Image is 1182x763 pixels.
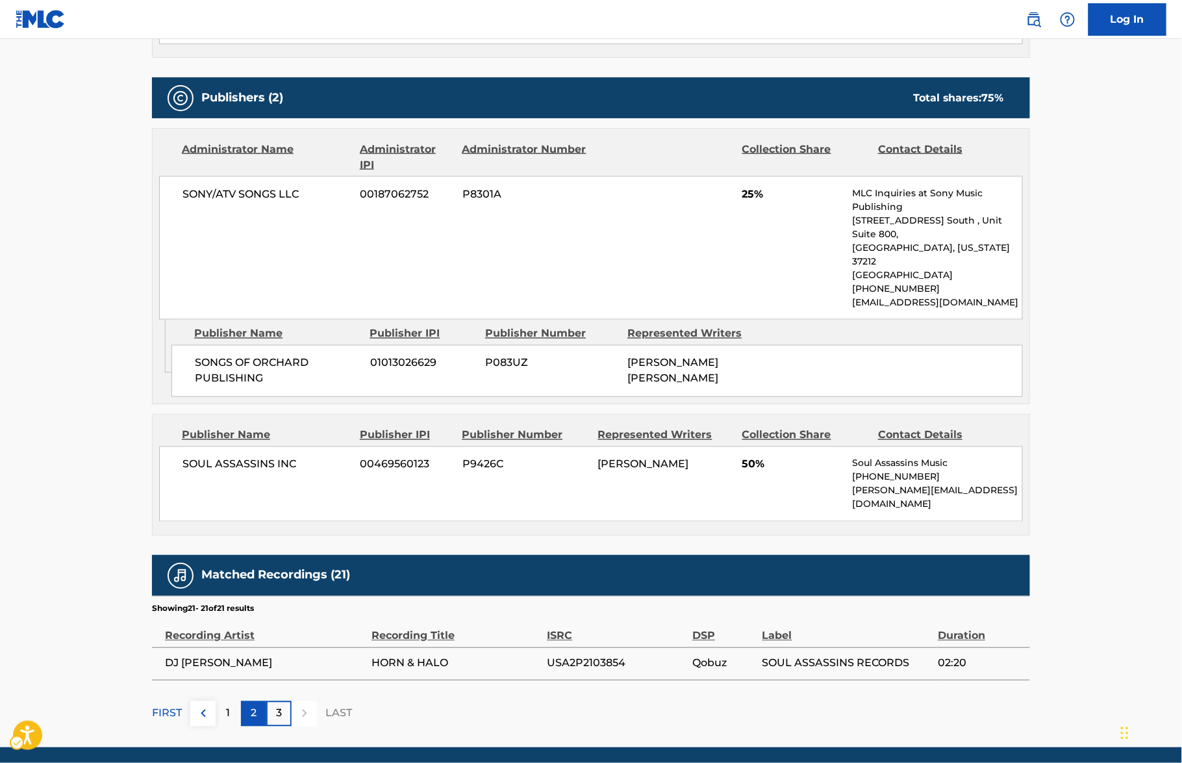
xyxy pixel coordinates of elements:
img: help [1060,12,1075,27]
span: SOUL ASSASSINS INC [182,457,351,472]
img: Matched Recordings [173,568,188,584]
a: Log In [1088,3,1166,36]
span: HORN & HALO [371,656,540,671]
div: Chat Widget [1117,701,1182,763]
img: left [195,706,211,721]
span: 25% [742,187,843,202]
div: Collection Share [742,142,868,173]
span: DJ [PERSON_NAME] [165,656,365,671]
span: 00187062752 [360,187,453,202]
span: 02:20 [938,656,1024,671]
span: SOUL ASSASSINS RECORDS [762,656,931,671]
div: DSP [692,615,756,644]
p: LAST [325,706,352,721]
div: Publisher Name [194,326,360,342]
span: USA2P2103854 [547,656,686,671]
div: Publisher Number [485,326,618,342]
span: P083UZ [485,356,618,371]
img: Publishers [173,90,188,106]
span: Qobuz [692,656,756,671]
p: 1 [227,706,231,721]
img: MLC Logo [16,10,66,29]
h5: Publishers (2) [201,90,283,105]
p: [GEOGRAPHIC_DATA] [853,268,1022,282]
p: MLC Inquiries at Sony Music Publishing [853,187,1022,214]
span: 75 % [982,92,1004,104]
iframe: Hubspot Iframe [1117,701,1182,763]
span: [PERSON_NAME] [PERSON_NAME] [627,357,718,385]
div: Administrator IPI [360,142,452,173]
p: [GEOGRAPHIC_DATA], [US_STATE] 37212 [853,241,1022,268]
span: SONGS OF ORCHARD PUBLISHING [195,356,360,387]
p: [PERSON_NAME][EMAIL_ADDRESS][DOMAIN_NAME] [853,484,1022,511]
div: Label [762,615,931,644]
div: Publisher IPI [360,428,452,443]
span: P9426C [462,457,588,472]
div: Recording Artist [165,615,365,644]
p: FIRST [152,706,182,721]
span: 00469560123 [360,457,453,472]
span: 50% [742,457,843,472]
p: 3 [276,706,282,721]
p: 2 [251,706,257,721]
div: Drag [1121,714,1129,753]
div: ISRC [547,615,686,644]
img: search [1026,12,1042,27]
p: [STREET_ADDRESS] South , Unit Suite 800, [853,214,1022,241]
div: Collection Share [742,428,868,443]
span: P8301A [462,187,588,202]
span: [PERSON_NAME] [598,458,689,471]
div: Administrator Number [462,142,588,173]
div: Contact Details [878,142,1004,173]
div: Contact Details [878,428,1004,443]
div: Represented Writers [598,428,733,443]
h5: Matched Recordings (21) [201,568,350,583]
div: Total shares: [913,90,1004,106]
span: 01013026629 [370,356,475,371]
div: Represented Writers [627,326,760,342]
p: [PHONE_NUMBER] [853,471,1022,484]
div: Administrator Name [182,142,350,173]
div: Publisher IPI [370,326,475,342]
div: Recording Title [371,615,540,644]
p: [EMAIL_ADDRESS][DOMAIN_NAME] [853,296,1022,309]
p: Soul Assassins Music [853,457,1022,471]
span: SONY/ATV SONGS LLC [182,187,351,202]
p: [PHONE_NUMBER] [853,282,1022,296]
div: Duration [938,615,1024,644]
div: Publisher Number [462,428,588,443]
p: Showing 21 - 21 of 21 results [152,603,254,615]
div: Publisher Name [182,428,350,443]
